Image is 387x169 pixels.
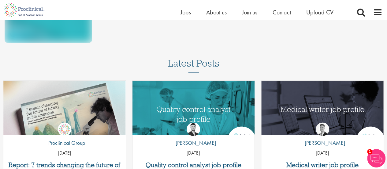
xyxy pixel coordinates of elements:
p: [PERSON_NAME] [171,139,216,147]
p: [DATE] [3,150,126,157]
a: Medical writer job profile [264,162,381,168]
p: [PERSON_NAME] [300,139,345,147]
img: Proclinical Group [58,122,71,136]
p: [DATE] [132,150,255,157]
img: George Watson [316,122,329,136]
a: George Watson [PERSON_NAME] [300,122,345,150]
h3: Latest Posts [168,58,219,73]
span: 1 [367,149,372,154]
a: Upload CV [306,8,333,16]
a: Jobs [180,8,191,16]
a: About us [206,8,227,16]
a: Quality control analyst job profile [136,162,252,168]
img: quality control analyst job profile [132,81,255,144]
p: [DATE] [261,150,384,157]
a: Contact [273,8,291,16]
img: Joshua Godden [187,122,200,136]
a: Link to a post [132,81,255,135]
a: Proclinical Group Proclinical Group [44,122,85,150]
a: Join us [242,8,257,16]
img: Chatbot [367,149,385,167]
img: Proclinical: Life sciences hiring trends report 2025 [3,81,126,150]
p: Proclinical Group [44,139,85,147]
a: Joshua Godden [PERSON_NAME] [171,122,216,150]
a: Link to a post [3,81,126,135]
a: Link to a post [261,81,384,135]
img: Medical writer job profile [261,81,384,144]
